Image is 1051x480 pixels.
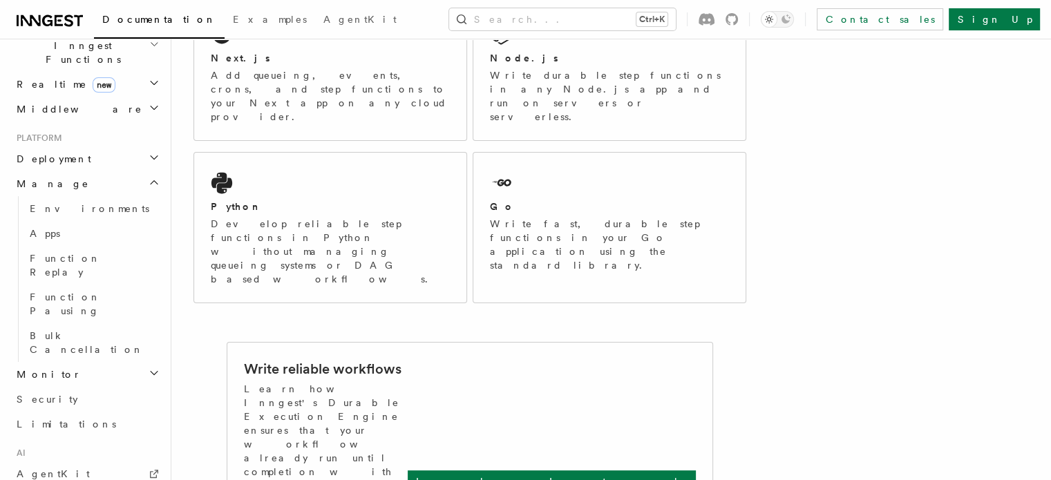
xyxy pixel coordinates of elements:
span: Documentation [102,14,216,25]
button: Search...Ctrl+K [449,8,676,30]
span: Security [17,394,78,405]
a: Documentation [94,4,225,39]
span: Apps [30,228,60,239]
a: PythonDevelop reliable step functions in Python without managing queueing systems or DAG based wo... [193,152,467,303]
h2: Go [490,200,515,213]
a: Limitations [11,412,162,436]
p: Write durable step functions in any Node.js app and run on servers or serverless. [490,68,729,124]
p: Add queueing, events, crons, and step functions to your Next app on any cloud provider. [211,68,450,124]
span: AI [11,448,26,459]
a: Function Replay [24,246,162,285]
a: Node.jsWrite durable step functions in any Node.js app and run on servers or serverless. [473,3,746,141]
a: GoWrite fast, durable step functions in your Go application using the standard library. [473,152,746,303]
p: Develop reliable step functions in Python without managing queueing systems or DAG based workflows. [211,217,450,286]
a: Environments [24,196,162,221]
button: Toggle dark mode [761,11,794,28]
span: Deployment [11,152,91,166]
span: AgentKit [323,14,397,25]
button: Monitor [11,362,162,387]
button: Inngest Functions [11,33,162,72]
kbd: Ctrl+K [636,12,667,26]
span: Bulk Cancellation [30,330,144,355]
span: Examples [233,14,307,25]
a: Next.jsAdd queueing, events, crons, and step functions to your Next app on any cloud provider. [193,3,467,141]
span: Monitor [11,367,82,381]
button: Realtimenew [11,72,162,97]
button: Middleware [11,97,162,122]
a: AgentKit [315,4,405,37]
span: Function Replay [30,253,101,278]
h2: Python [211,200,262,213]
button: Manage [11,171,162,196]
span: Environments [30,203,149,214]
span: Function Pausing [30,291,101,316]
span: Platform [11,133,62,144]
span: Limitations [17,419,116,430]
span: Manage [11,177,89,191]
h2: Node.js [490,51,558,65]
h2: Next.js [211,51,270,65]
a: Sign Up [949,8,1040,30]
a: Function Pausing [24,285,162,323]
h2: Write reliable workflows [244,359,401,378]
a: Apps [24,221,162,246]
span: Middleware [11,102,142,116]
a: Contact sales [817,8,943,30]
div: Manage [11,196,162,362]
span: Inngest Functions [11,39,149,66]
span: Realtime [11,77,115,91]
a: Examples [225,4,315,37]
a: Security [11,387,162,412]
a: Bulk Cancellation [24,323,162,362]
span: AgentKit [17,468,90,479]
p: Write fast, durable step functions in your Go application using the standard library. [490,217,729,272]
button: Deployment [11,146,162,171]
span: new [93,77,115,93]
